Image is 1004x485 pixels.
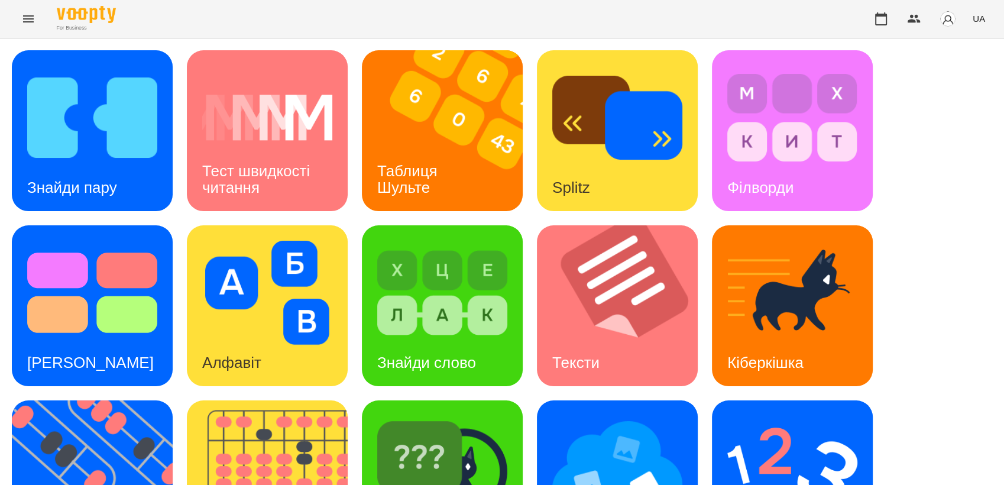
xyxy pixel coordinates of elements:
h3: Splitz [552,179,590,196]
button: UA [968,8,990,30]
span: For Business [57,24,116,32]
h3: Таблиця Шульте [377,162,442,196]
h3: Алфавіт [202,354,261,371]
h3: Знайди слово [377,354,476,371]
img: Voopty Logo [57,6,116,23]
img: avatar_s.png [940,11,956,27]
span: UA [973,12,985,25]
a: SplitzSplitz [537,50,698,211]
a: Тест Струпа[PERSON_NAME] [12,225,173,386]
img: Тест швидкості читання [202,66,332,170]
a: Знайди паруЗнайди пару [12,50,173,211]
img: Філворди [727,66,857,170]
h3: [PERSON_NAME] [27,354,154,371]
img: Кіберкішка [727,241,857,345]
img: Тексти [537,225,712,386]
button: Menu [14,5,43,33]
h3: Тест швидкості читання [202,162,314,196]
img: Тест Струпа [27,241,157,345]
a: КіберкішкаКіберкішка [712,225,873,386]
img: Знайди слово [377,241,507,345]
img: Знайди пару [27,66,157,170]
h3: Філворди [727,179,794,196]
h3: Кіберкішка [727,354,804,371]
h3: Знайди пару [27,179,117,196]
a: ФілвордиФілворди [712,50,873,211]
img: Splitz [552,66,682,170]
img: Алфавіт [202,241,332,345]
a: Знайди словоЗнайди слово [362,225,523,386]
img: Таблиця Шульте [362,50,537,211]
a: ТекстиТексти [537,225,698,386]
a: Тест швидкості читанняТест швидкості читання [187,50,348,211]
a: АлфавітАлфавіт [187,225,348,386]
a: Таблиця ШультеТаблиця Шульте [362,50,523,211]
h3: Тексти [552,354,600,371]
